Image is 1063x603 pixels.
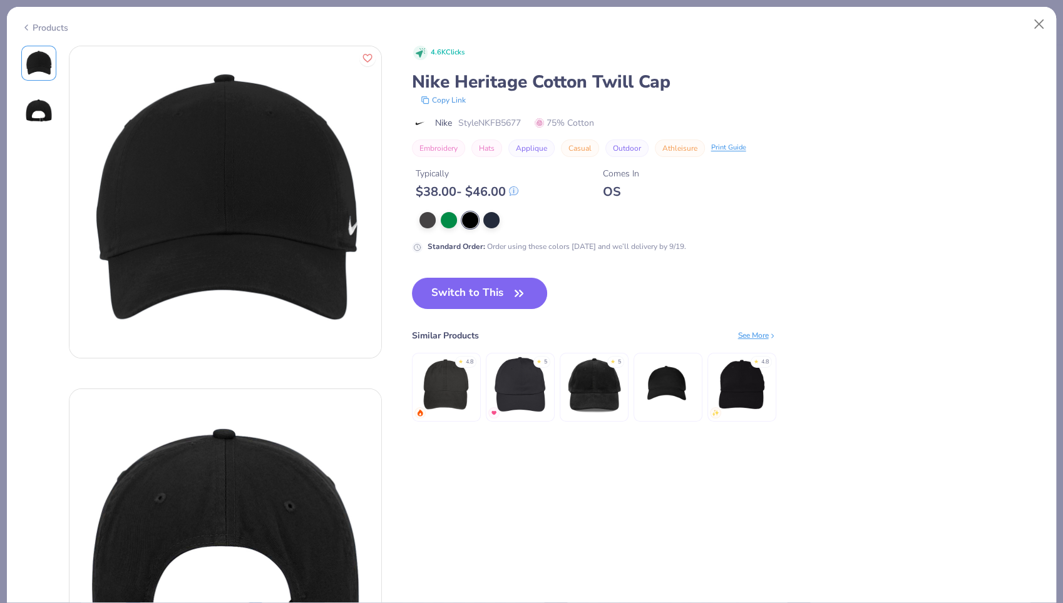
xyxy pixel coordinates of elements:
[435,116,452,129] span: Nike
[761,358,769,367] div: 4.8
[712,355,771,414] img: Big Accessories 6-Panel Brushed Twill Unstructured Cap
[1027,13,1051,36] button: Close
[428,241,686,252] div: Order using these colors [DATE] and we’ll delivery by 9/19.
[24,96,54,126] img: Back
[537,358,542,363] div: ★
[544,358,547,367] div: 5
[458,358,463,363] div: ★
[412,70,1042,94] div: Nike Heritage Cotton Twill Cap
[21,21,68,34] div: Products
[69,46,381,358] img: Front
[564,355,624,414] img: Big Accessories Corduroy Cap
[638,355,697,414] img: Econscious Twill 5-Panel Unstructured Hat
[412,139,465,157] button: Embroidery
[458,116,521,129] span: Style NKFB5677
[428,241,485,251] strong: Standard Order :
[417,94,470,106] button: copy to clipboard
[359,50,376,66] button: Like
[24,48,54,78] img: Front
[416,355,476,414] img: Adams Optimum Pigment Dyed-Cap
[490,409,498,417] img: MostFav.gif
[561,139,599,157] button: Casual
[471,139,502,157] button: Hats
[416,409,424,417] img: trending.gif
[618,358,621,367] div: 5
[535,116,594,129] span: 75% Cotton
[712,409,719,417] img: newest.gif
[412,329,479,342] div: Similar Products
[508,139,555,157] button: Applique
[738,330,776,341] div: See More
[655,139,705,157] button: Athleisure
[490,355,550,414] img: Big Accessories 6-Panel Twill Unstructured Cap
[603,167,639,180] div: Comes In
[412,118,429,128] img: brand logo
[416,167,518,180] div: Typically
[416,184,518,200] div: $ 38.00 - $ 46.00
[711,143,746,153] div: Print Guide
[610,358,615,363] div: ★
[466,358,473,367] div: 4.8
[754,358,759,363] div: ★
[431,48,465,58] span: 4.6K Clicks
[412,278,548,309] button: Switch to This
[605,139,649,157] button: Outdoor
[603,184,639,200] div: OS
